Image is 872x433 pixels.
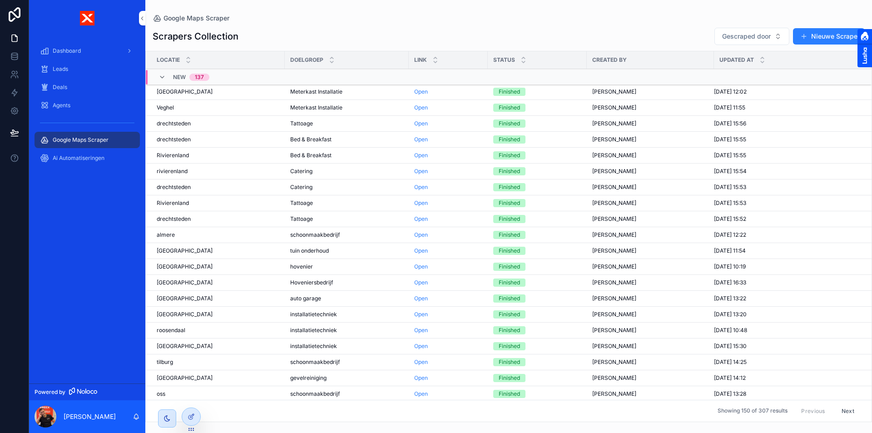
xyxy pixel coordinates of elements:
a: almere [157,231,279,239]
span: Bed & Breakfast [290,152,332,159]
a: [GEOGRAPHIC_DATA] [157,311,279,318]
a: Finished [493,326,581,334]
span: Catering [290,168,312,175]
a: [DATE] 15:52 [714,215,861,223]
div: Finished [499,279,520,287]
span: gevelreiniging [290,374,327,382]
a: Meterkast Installatie [290,104,403,111]
span: roosendaal [157,327,185,334]
a: Open [414,263,482,270]
a: Bed & Breakfast [290,136,403,143]
div: Finished [499,231,520,239]
a: gevelreiniging [290,374,403,382]
span: [DATE] 11:55 [714,104,745,111]
span: [GEOGRAPHIC_DATA] [157,374,213,382]
a: [DATE] 15:55 [714,152,861,159]
a: [DATE] 15:30 [714,343,861,350]
a: [PERSON_NAME] [592,184,708,191]
a: [GEOGRAPHIC_DATA] [157,374,279,382]
a: Finished [493,88,581,96]
a: Finished [493,104,581,112]
a: Open [414,374,428,381]
a: Open [414,295,428,302]
span: Powered by [35,388,65,396]
div: Finished [499,263,520,271]
a: [DATE] 11:55 [714,104,861,111]
a: Open [414,104,482,111]
a: Google Maps Scraper [35,132,140,148]
span: Bed & Breakfast [290,136,332,143]
a: Open [414,215,482,223]
span: [DATE] 14:25 [714,358,747,366]
span: Rivierenland [157,152,189,159]
a: rivierenland [157,168,279,175]
button: Nieuwe Scrape [793,28,865,45]
a: Open [414,358,428,365]
a: [PERSON_NAME] [592,120,708,127]
a: Open [414,136,482,143]
div: Finished [499,135,520,144]
a: Finished [493,342,581,350]
a: Finished [493,374,581,382]
a: auto garage [290,295,403,302]
a: Meterkast Installatie [290,88,403,95]
span: Tattoage [290,199,313,207]
div: Finished [499,310,520,319]
a: Rivierenland [157,199,279,207]
a: Google Maps Scraper [153,14,229,23]
button: Select Button [714,28,789,45]
a: [GEOGRAPHIC_DATA] [157,279,279,286]
a: [GEOGRAPHIC_DATA] [157,247,279,254]
div: Finished [499,374,520,382]
span: tuin onderhoud [290,247,329,254]
span: [DATE] 15:55 [714,152,746,159]
a: Open [414,152,482,159]
span: Updated at [719,56,754,64]
a: Open [414,374,482,382]
a: Open [414,168,428,174]
a: Open [414,88,482,95]
span: Catering [290,184,312,191]
span: Meterkast Installatie [290,104,342,111]
a: Open [414,279,428,286]
span: [PERSON_NAME] [592,120,636,127]
a: Finished [493,358,581,366]
a: Open [414,358,482,366]
span: [PERSON_NAME] [592,279,636,286]
a: [PERSON_NAME] [592,263,708,270]
a: Open [414,247,428,254]
a: Open [414,136,428,143]
span: Agents [53,102,70,109]
span: schoonmaakbedrijf [290,231,340,239]
a: [PERSON_NAME] [592,295,708,302]
span: [PERSON_NAME] [592,390,636,398]
span: [DATE] 10:19 [714,263,746,270]
span: [DATE] 14:12 [714,374,746,382]
a: Open [414,104,428,111]
a: [GEOGRAPHIC_DATA] [157,343,279,350]
a: Open [414,343,428,349]
a: [DATE] 14:25 [714,358,861,366]
div: Finished [499,390,520,398]
a: Tattoage [290,215,403,223]
a: Open [414,152,428,159]
span: [PERSON_NAME] [592,231,636,239]
a: Finished [493,183,581,191]
a: Finished [493,119,581,128]
a: Open [414,295,482,302]
a: drechtsteden [157,184,279,191]
a: [PERSON_NAME] [592,279,708,286]
a: schoonmaakbedrijf [290,358,403,366]
span: [PERSON_NAME] [592,168,636,175]
a: Open [414,279,482,286]
a: roosendaal [157,327,279,334]
a: schoonmaakbedrijf [290,231,403,239]
a: [DATE] 13:28 [714,390,861,398]
span: Link [414,56,427,64]
a: [GEOGRAPHIC_DATA] [157,263,279,270]
a: Open [414,343,482,350]
a: Finished [493,199,581,207]
a: [PERSON_NAME] [592,199,708,207]
span: [DATE] 15:52 [714,215,746,223]
span: installatietechniek [290,327,337,334]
